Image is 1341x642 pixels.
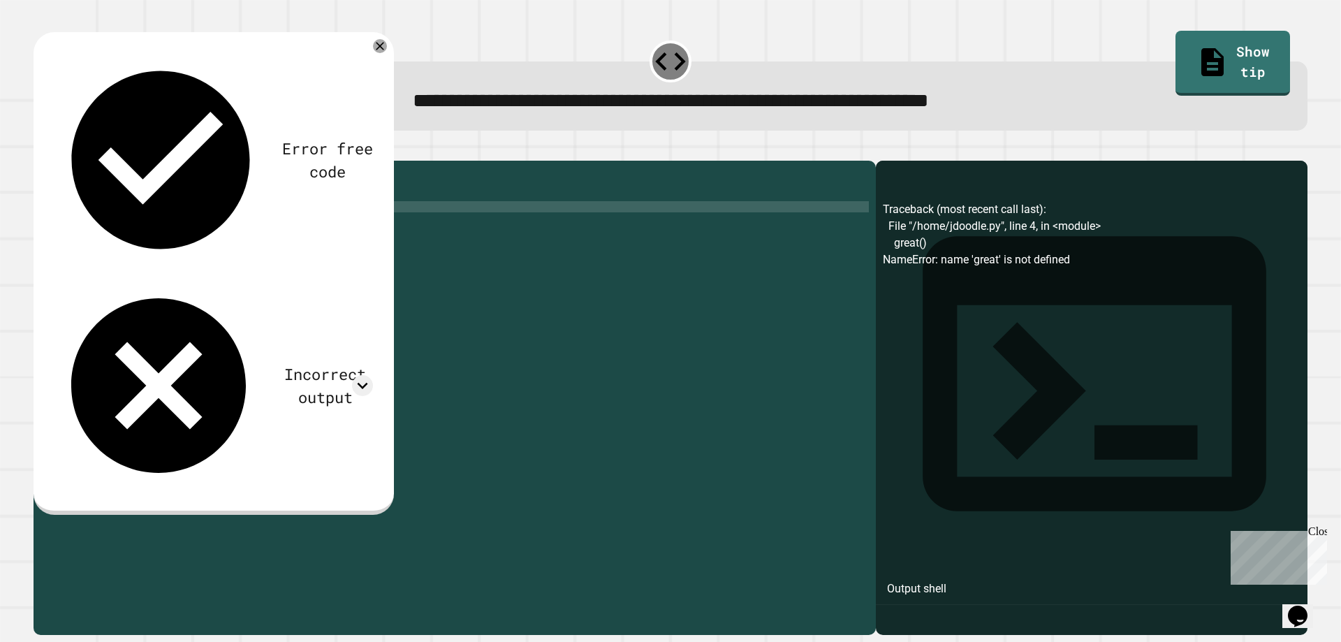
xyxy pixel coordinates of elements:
div: Traceback (most recent call last): File "/home/jdoodle.py", line 4, in <module> great() NameError... [883,201,1300,635]
div: Error free code [281,137,373,183]
iframe: chat widget [1225,525,1327,585]
a: Show tip [1175,31,1289,95]
iframe: chat widget [1282,586,1327,628]
div: Chat with us now!Close [6,6,96,89]
div: Incorrect output [277,363,373,409]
